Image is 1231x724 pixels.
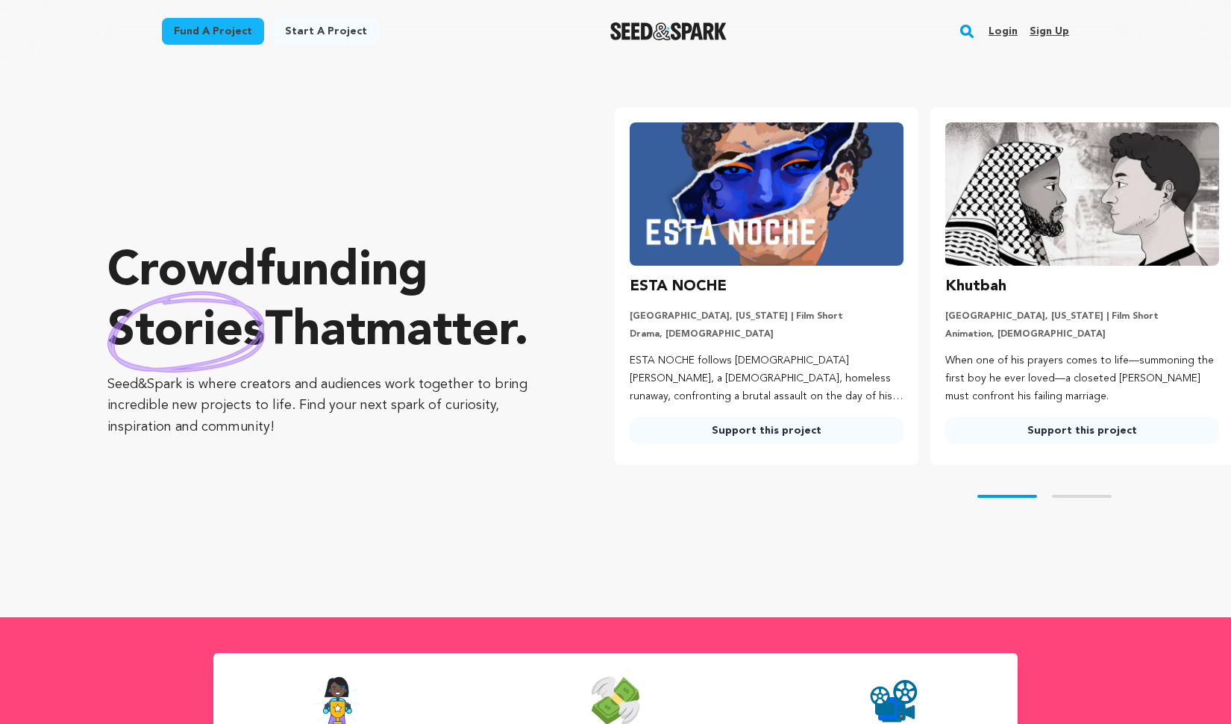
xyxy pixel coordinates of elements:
p: [GEOGRAPHIC_DATA], [US_STATE] | Film Short [945,310,1219,322]
img: ESTA NOCHE image [630,122,903,266]
p: Seed&Spark is where creators and audiences work together to bring incredible new projects to life... [107,374,555,438]
a: Fund a project [162,18,264,45]
p: Drama, [DEMOGRAPHIC_DATA] [630,328,903,340]
p: Crowdfunding that . [107,243,555,362]
a: Login [989,19,1018,43]
img: Khutbah image [945,122,1219,266]
p: [GEOGRAPHIC_DATA], [US_STATE] | Film Short [630,310,903,322]
h3: Khutbah [945,275,1006,299]
a: Start a project [273,18,379,45]
p: Animation, [DEMOGRAPHIC_DATA] [945,328,1219,340]
img: Seed&Spark Logo Dark Mode [610,22,727,40]
a: Sign up [1030,19,1069,43]
img: hand sketched image [107,291,265,372]
p: ESTA NOCHE follows [DEMOGRAPHIC_DATA] [PERSON_NAME], a [DEMOGRAPHIC_DATA], homeless runaway, conf... [630,352,903,405]
h3: ESTA NOCHE [630,275,727,299]
a: Support this project [945,417,1219,444]
a: Support this project [630,417,903,444]
a: Seed&Spark Homepage [610,22,727,40]
span: matter [366,308,514,356]
p: When one of his prayers comes to life—summoning the first boy he ever loved—a closeted [PERSON_NA... [945,352,1219,405]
